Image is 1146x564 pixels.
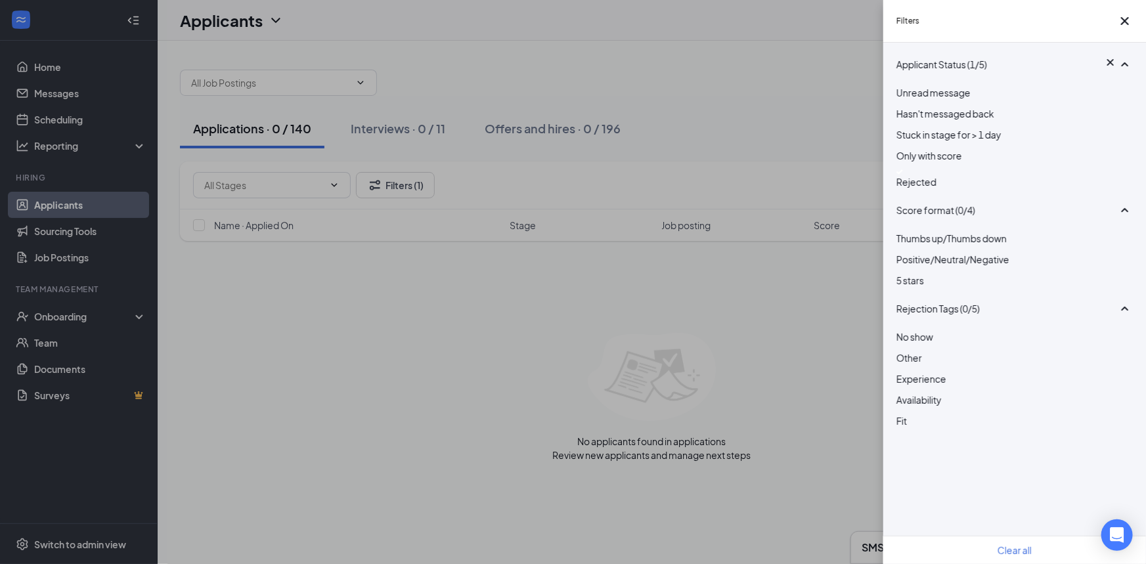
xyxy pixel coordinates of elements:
span: Score format (0/4) [896,203,975,217]
span: No show [896,331,933,343]
span: Hasn't messaged back [896,108,994,119]
span: Rejected [896,176,937,188]
span: Experience [896,373,946,385]
span: Stuck in stage for > 1 day [896,129,1002,141]
span: Only with score [896,150,962,162]
span: Positive/Neutral/Negative [896,253,1009,265]
span: Fit [896,415,907,427]
button: Clear all [998,543,1032,557]
span: Rejection Tags (0/5) [896,301,980,316]
svg: Cross [1104,56,1117,69]
h5: Filters [896,15,919,27]
span: Thumbs up/Thumbs down [896,232,1007,244]
svg: Cross [1117,13,1133,29]
div: Open Intercom Messenger [1101,519,1133,551]
span: 5 stars [896,274,924,286]
span: Unread message [896,87,971,98]
span: Other [896,352,922,364]
svg: SmallChevronUp [1117,301,1133,316]
svg: SmallChevronUp [1117,56,1133,72]
img: checkbox [896,169,903,175]
span: Availability [896,394,942,406]
svg: SmallChevronUp [1117,202,1133,218]
span: Applicant Status (1/5) [896,57,987,72]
